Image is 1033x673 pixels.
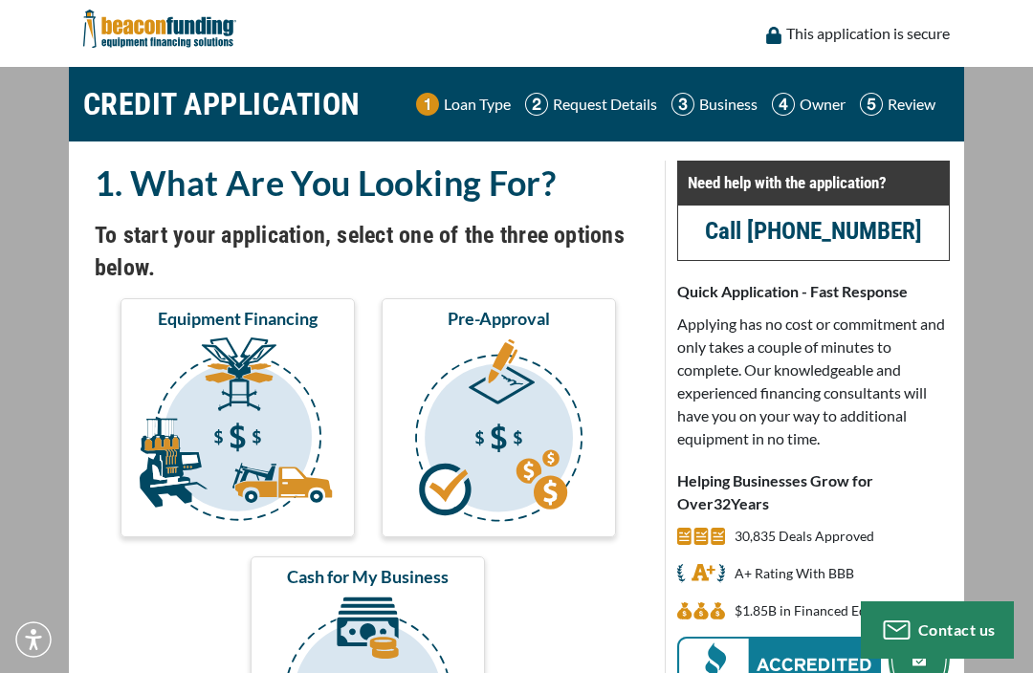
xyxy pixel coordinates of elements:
img: Step 4 [772,93,795,116]
button: Contact us [861,601,1014,659]
p: Loan Type [444,93,511,116]
img: Step 5 [860,93,883,116]
p: A+ Rating With BBB [735,562,854,585]
h2: 1. What Are You Looking For? [95,161,642,205]
p: Review [888,93,935,116]
p: Owner [800,93,846,116]
img: lock icon to convery security [766,27,781,44]
p: Helping Businesses Grow for Over Years [677,469,950,515]
h1: CREDIT APPLICATION [83,76,361,132]
p: This application is secure [786,22,950,45]
span: Cash for My Business [287,565,449,588]
img: Step 3 [671,93,694,116]
p: Quick Application - Fast Response [677,280,950,303]
img: Pre-Approval [385,337,612,529]
span: Pre-Approval [448,307,550,330]
span: Equipment Financing [158,307,318,330]
button: Pre-Approval [382,298,616,537]
span: Contact us [918,620,996,639]
p: 30,835 Deals Approved [735,525,874,548]
img: Step 2 [525,93,548,116]
img: Equipment Financing [124,337,351,529]
p: $1,848,887,543 in Financed Equipment [735,599,916,622]
p: Need help with the application? [688,171,939,194]
p: Applying has no cost or commitment and only takes a couple of minutes to complete. Our knowledgea... [677,313,950,450]
h4: To start your application, select one of the three options below. [95,219,642,284]
p: Request Details [553,93,657,116]
p: Business [699,93,758,116]
button: Equipment Financing [121,298,355,537]
a: Call [PHONE_NUMBER] [705,217,922,245]
span: 32 [714,494,731,512]
img: Step 1 [416,93,439,116]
